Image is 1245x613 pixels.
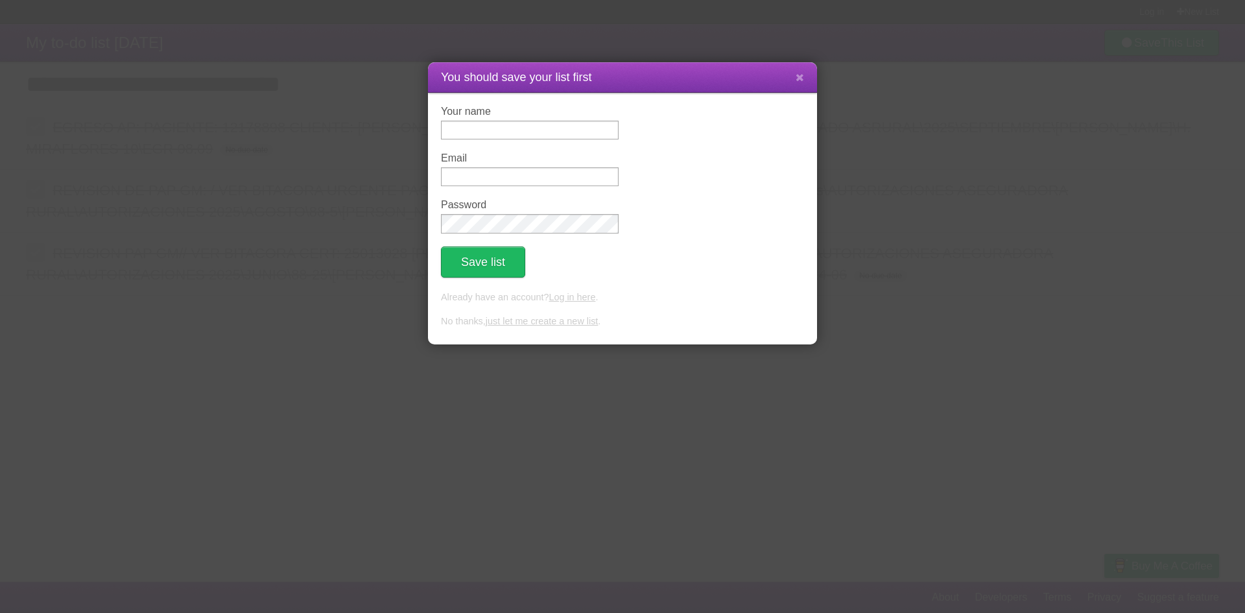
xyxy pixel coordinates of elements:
p: No thanks, . [441,315,804,329]
button: Save list [441,246,525,278]
h1: You should save your list first [441,69,804,86]
a: just let me create a new list [486,316,599,326]
a: Log in here [549,292,595,302]
label: Password [441,199,619,211]
label: Email [441,152,619,164]
label: Your name [441,106,619,117]
p: Already have an account? . [441,291,804,305]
